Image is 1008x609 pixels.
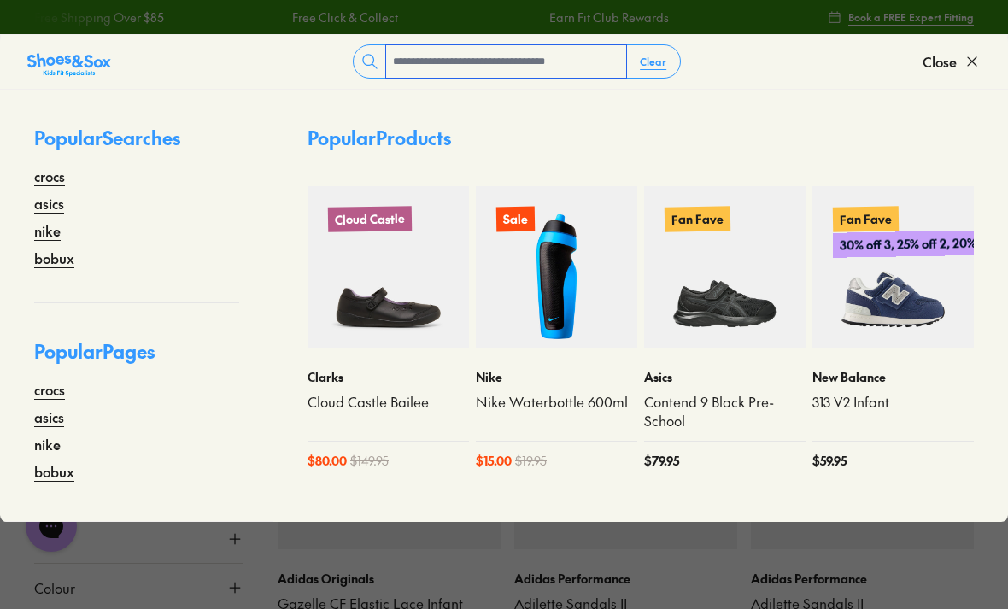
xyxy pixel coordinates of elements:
a: Sale [476,186,637,348]
p: Adidas Originals [278,570,501,588]
p: Clarks [308,368,469,386]
a: bobux [34,248,74,268]
button: Close [923,43,981,80]
iframe: Gorgias live chat messenger [17,495,85,558]
p: Popular Pages [34,337,239,379]
a: Free Click & Collect [291,9,397,26]
p: Adidas Performance [751,570,974,588]
p: New Balance [812,368,974,386]
a: Contend 9 Black Pre-School [644,393,806,430]
span: $ 79.95 [644,452,679,470]
a: crocs [34,166,65,186]
span: Book a FREE Expert Fitting [848,9,974,25]
span: $ 149.95 [350,452,389,470]
a: asics [34,407,64,427]
a: Earn Fit Club Rewards [549,9,669,26]
p: Asics [644,368,806,386]
button: Style [34,515,243,563]
a: Free Shipping Over $85 [34,9,164,26]
p: Fan Fave [665,206,730,231]
a: Nike Waterbottle 600ml [476,393,637,412]
span: $ 80.00 [308,452,347,470]
a: Shoes &amp; Sox [27,48,111,75]
a: nike [34,220,61,241]
a: asics [34,193,64,214]
p: 30% off 3, 25% off 2, 20% off 1 [833,230,1008,258]
span: $ 59.95 [812,452,847,470]
a: 313 V2 Infant [812,393,974,412]
a: Cloud Castle Bailee [308,393,469,412]
span: $ 15.00 [476,452,512,470]
a: Cloud Castle [308,186,469,348]
a: crocs [34,379,65,400]
a: Fan Fave [644,186,806,348]
p: Popular Searches [34,124,239,166]
p: Nike [476,368,637,386]
a: Book a FREE Expert Fitting [828,2,974,32]
p: Sale [496,206,535,231]
a: bobux [34,461,74,482]
p: Adidas Performance [514,570,737,588]
p: Fan Fave [833,206,899,231]
a: nike [34,434,61,454]
a: Fan Fave30% off 3, 25% off 2, 20% off 1 [812,186,974,348]
span: $ 19.95 [515,452,547,470]
p: Popular Products [308,124,451,152]
img: SNS_Logo_Responsive.svg [27,51,111,79]
span: Colour [34,577,75,598]
span: Close [923,51,957,72]
p: Cloud Castle [328,206,412,232]
button: Clear [626,46,680,77]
